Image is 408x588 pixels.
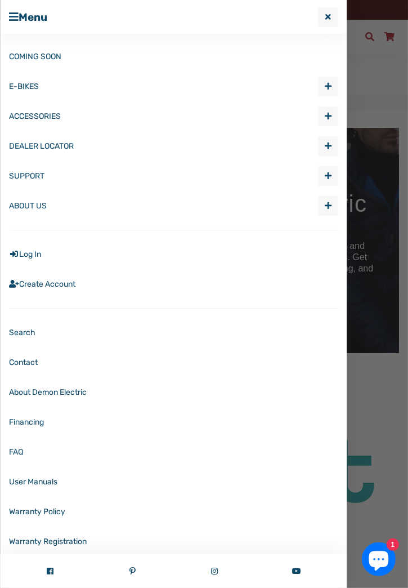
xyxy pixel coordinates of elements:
a: E-BIKES [9,72,318,101]
a: Warranty Registration [9,527,338,556]
a: User Manuals [9,467,338,497]
a: Create Account [9,269,338,299]
a: DEALER LOCATOR [9,131,318,161]
a: About Demon Electric [9,377,338,407]
a: Warranty Policy [9,497,338,527]
a: ABOUT US [9,191,318,221]
a: ACCESSORIES [9,101,318,131]
a: COMING SOON [9,42,338,72]
a: Contact [9,348,338,377]
a: Search [9,318,338,348]
a: FAQ [9,437,338,467]
a: Financing [9,407,338,437]
a: Log In [9,239,338,269]
inbox-online-store-chat: Shopify online store chat [358,542,399,579]
a: SUPPORT [9,161,318,191]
